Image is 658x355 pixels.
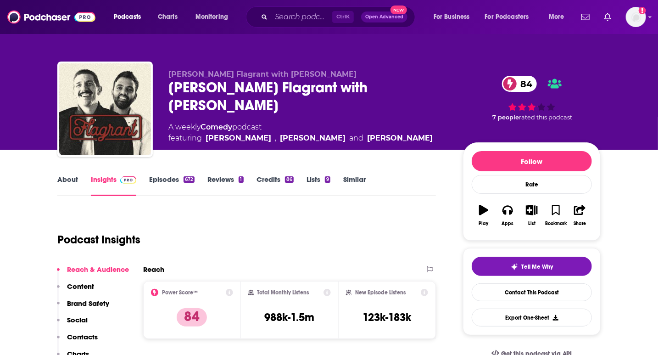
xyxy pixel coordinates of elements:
[184,176,195,183] div: 672
[472,199,496,232] button: Play
[120,176,136,184] img: Podchaser Pro
[67,282,94,291] p: Content
[511,263,518,270] img: tell me why sparkle
[325,176,330,183] div: 9
[485,11,529,23] span: For Podcasters
[542,10,576,24] button: open menu
[511,76,537,92] span: 84
[549,11,564,23] span: More
[158,11,178,23] span: Charts
[427,10,481,24] button: open menu
[472,175,592,194] div: Rate
[522,263,553,270] span: Tell Me Why
[285,176,294,183] div: 86
[520,199,544,232] button: List
[349,133,363,144] span: and
[472,309,592,327] button: Export One-Sheet
[479,10,542,24] button: open menu
[177,308,207,327] p: 84
[168,122,433,144] div: A weekly podcast
[496,199,519,232] button: Apps
[57,282,94,299] button: Content
[257,289,309,296] h2: Total Monthly Listens
[343,175,366,196] a: Similar
[472,151,592,171] button: Follow
[280,133,346,144] a: Akaash Singh
[149,175,195,196] a: Episodes672
[143,265,164,274] h2: Reach
[152,10,183,24] a: Charts
[502,221,514,226] div: Apps
[367,133,433,144] a: Kazeem Famuyide
[168,70,357,79] span: [PERSON_NAME] Flagrant with [PERSON_NAME]
[57,316,88,332] button: Social
[626,7,646,27] button: Show profile menu
[57,299,109,316] button: Brand Safety
[626,7,646,27] img: User Profile
[91,175,136,196] a: InsightsPodchaser Pro
[502,76,537,92] a: 84
[363,310,412,324] h3: 123k-183k
[519,114,573,121] span: rated this podcast
[57,175,78,196] a: About
[107,10,153,24] button: open menu
[67,299,109,308] p: Brand Safety
[355,289,406,296] h2: New Episode Listens
[544,199,568,232] button: Bookmark
[114,11,141,23] span: Podcasts
[201,123,232,131] a: Comedy
[67,332,98,341] p: Contacts
[307,175,330,196] a: Lists9
[57,265,129,282] button: Reach & Audience
[361,11,407,23] button: Open AdvancedNew
[390,6,407,14] span: New
[568,199,592,232] button: Share
[168,133,433,144] span: featuring
[434,11,470,23] span: For Business
[332,11,354,23] span: Ctrl K
[57,332,98,349] button: Contacts
[472,283,592,301] a: Contact This Podcast
[275,133,276,144] span: ,
[479,221,489,226] div: Play
[493,114,519,121] span: 7 people
[257,175,294,196] a: Credits86
[206,133,271,144] a: Andrew Schulz
[264,310,314,324] h3: 988k-1.5m
[7,8,95,26] img: Podchaser - Follow, Share and Rate Podcasts
[271,10,332,24] input: Search podcasts, credits, & more...
[626,7,646,27] span: Logged in as Bobhunt28
[601,9,615,25] a: Show notifications dropdown
[365,15,403,19] span: Open Advanced
[528,221,535,226] div: List
[67,265,129,274] p: Reach & Audience
[67,316,88,324] p: Social
[162,289,198,296] h2: Power Score™
[255,6,424,28] div: Search podcasts, credits, & more...
[57,233,140,247] h1: Podcast Insights
[207,175,243,196] a: Reviews1
[239,176,243,183] div: 1
[545,221,567,226] div: Bookmark
[59,63,151,155] img: Andrew Schulz's Flagrant with Akaash Singh
[578,9,593,25] a: Show notifications dropdown
[472,257,592,276] button: tell me why sparkleTell Me Why
[574,221,586,226] div: Share
[195,11,228,23] span: Monitoring
[189,10,240,24] button: open menu
[463,70,601,127] div: 84 7 peoplerated this podcast
[639,7,646,14] svg: Add a profile image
